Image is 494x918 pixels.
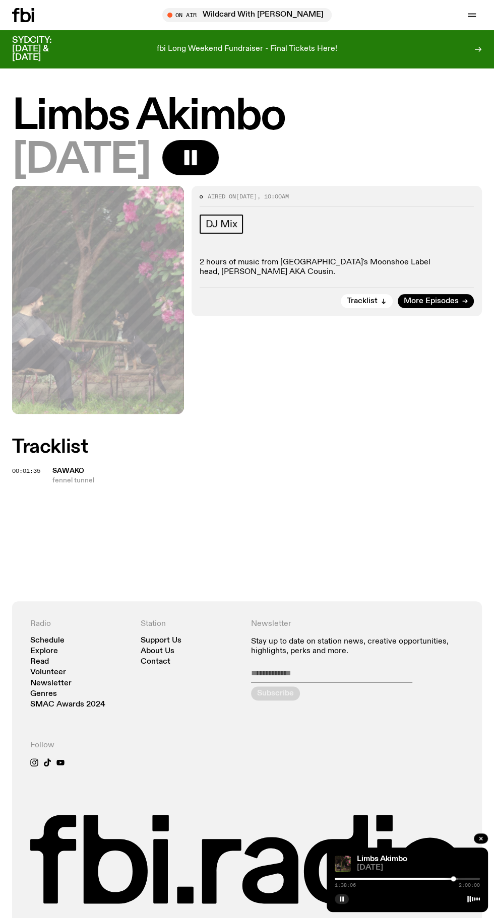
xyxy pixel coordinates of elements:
a: Contact [141,658,170,666]
h1: Limbs Akimbo [12,96,482,137]
button: 00:01:35 [12,468,40,474]
span: 2:00:00 [459,883,480,888]
a: About Us [141,648,174,655]
span: Aired on [208,192,236,200]
img: Jackson sits at an outdoor table, legs crossed and gazing at a black and brown dog also sitting a... [335,856,351,872]
a: Explore [30,648,58,655]
span: [DATE] [357,864,480,872]
span: 00:01:35 [12,467,40,475]
p: fbi Long Weekend Fundraiser - Final Tickets Here! [157,45,337,54]
p: 2 hours of music from [GEOGRAPHIC_DATA]'s Moonshoe Label head, [PERSON_NAME] AKA Cousin. [200,258,474,277]
a: SMAC Awards 2024 [30,701,105,709]
a: Schedule [30,637,65,645]
h2: Tracklist [12,438,482,456]
span: Tracklist [347,298,378,305]
span: fennel tunnel [52,476,482,485]
h4: Follow [30,741,133,750]
p: Stay up to date on station news, creative opportunities, highlights, perks and more. [251,637,464,656]
span: , 10:00am [257,192,289,200]
a: Newsletter [30,680,72,687]
span: sawako [52,467,84,474]
button: On AirWildcard With [PERSON_NAME] [162,8,332,22]
span: [DATE] [12,140,150,181]
span: DJ Mix [206,219,237,230]
span: More Episodes [404,298,459,305]
a: Genres [30,690,57,698]
a: Volunteer [30,669,66,676]
h4: Radio [30,619,133,629]
h4: Station [141,619,243,629]
h3: SYDCITY: [DATE] & [DATE] [12,36,77,62]
a: Limbs Akimbo [357,855,407,863]
button: Subscribe [251,686,300,700]
span: 1:38:06 [335,883,356,888]
a: DJ Mix [200,215,243,234]
a: Support Us [141,637,181,645]
button: Tracklist [341,294,393,308]
a: More Episodes [398,294,474,308]
h4: Newsletter [251,619,464,629]
a: Read [30,658,49,666]
span: [DATE] [236,192,257,200]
